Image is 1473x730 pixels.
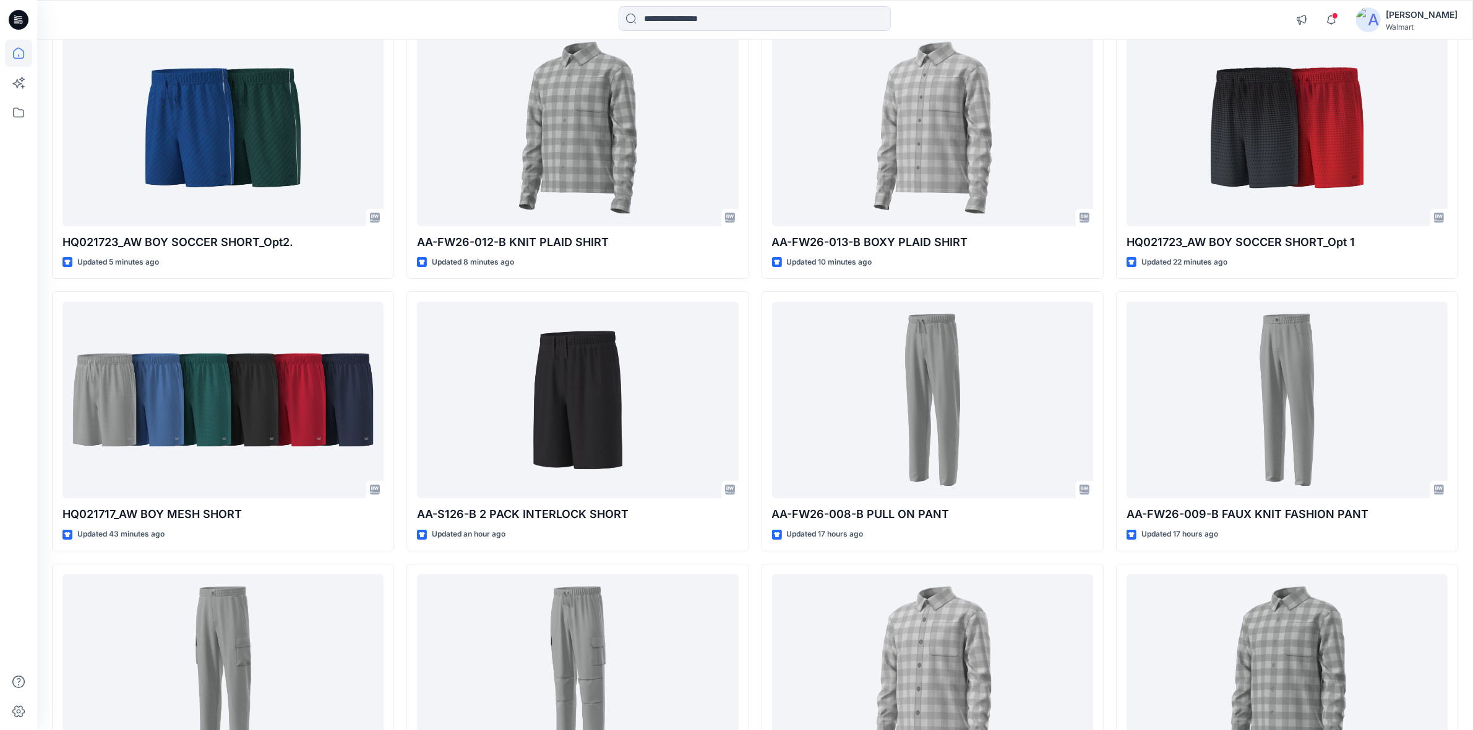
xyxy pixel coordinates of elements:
[772,302,1093,498] a: AA-FW26-008-B PULL ON PANT
[417,30,738,226] a: AA-FW26-012-B KNIT PLAID SHIRT
[1386,22,1458,32] div: Walmart
[1141,528,1218,541] p: Updated 17 hours ago
[772,30,1093,226] a: AA-FW26-013-B BOXY PLAID SHIRT
[1141,256,1227,269] p: Updated 22 minutes ago
[62,506,384,523] p: HQ021717_AW BOY MESH SHORT
[417,234,738,251] p: AA-FW26-012-B KNIT PLAID SHIRT
[772,234,1093,251] p: AA-FW26-013-B BOXY PLAID SHIRT
[1127,234,1448,251] p: HQ021723_AW BOY SOCCER SHORT_Opt 1
[432,528,505,541] p: Updated an hour ago
[1127,506,1448,523] p: AA-FW26-009-B FAUX KNIT FASHION PANT
[787,528,864,541] p: Updated 17 hours ago
[62,30,384,226] a: HQ021723_AW BOY SOCCER SHORT_Opt2.
[772,506,1093,523] p: AA-FW26-008-B PULL ON PANT
[417,302,738,498] a: AA-S126-B 2 PACK INTERLOCK SHORT
[1127,302,1448,498] a: AA-FW26-009-B FAUX KNIT FASHION PANT
[62,302,384,498] a: HQ021717_AW BOY MESH SHORT
[787,256,872,269] p: Updated 10 minutes ago
[1386,7,1458,22] div: [PERSON_NAME]
[77,528,165,541] p: Updated 43 minutes ago
[1356,7,1381,32] img: avatar
[77,256,159,269] p: Updated 5 minutes ago
[1127,30,1448,226] a: HQ021723_AW BOY SOCCER SHORT_Opt 1
[62,234,384,251] p: HQ021723_AW BOY SOCCER SHORT_Opt2.
[432,256,514,269] p: Updated 8 minutes ago
[417,506,738,523] p: AA-S126-B 2 PACK INTERLOCK SHORT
